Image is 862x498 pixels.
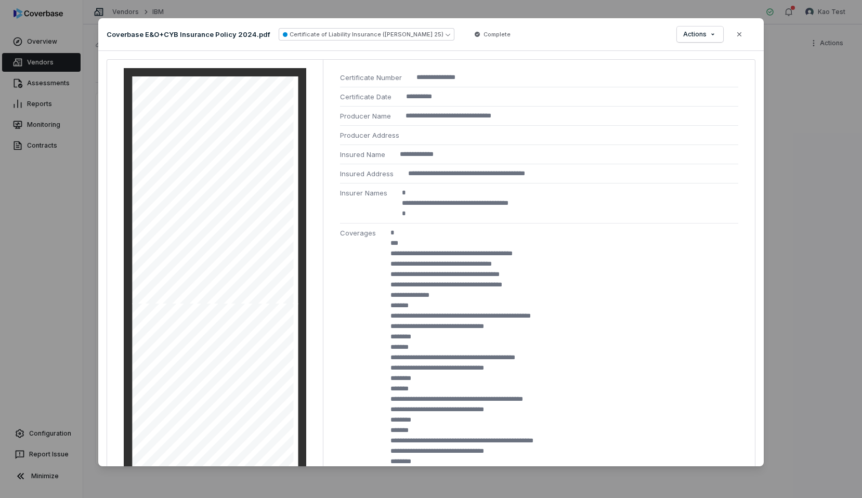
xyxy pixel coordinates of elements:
span: Insured Address [340,168,394,179]
span: Complete [484,30,511,38]
span: Producer Name [340,111,391,121]
span: Insurer Names [340,188,387,198]
span: Certificate Number [340,72,402,83]
span: Insured Name [340,149,385,160]
span: Coverages [340,228,376,238]
button: Certificate of Liability Insurance ([PERSON_NAME] 25) [279,28,454,41]
button: Actions [677,27,723,42]
span: Certificate Date [340,91,391,102]
p: Coverbase E&O+CYB Insurance Policy 2024.pdf [107,30,270,39]
span: Producer Address [340,130,399,140]
span: Actions [683,30,707,38]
